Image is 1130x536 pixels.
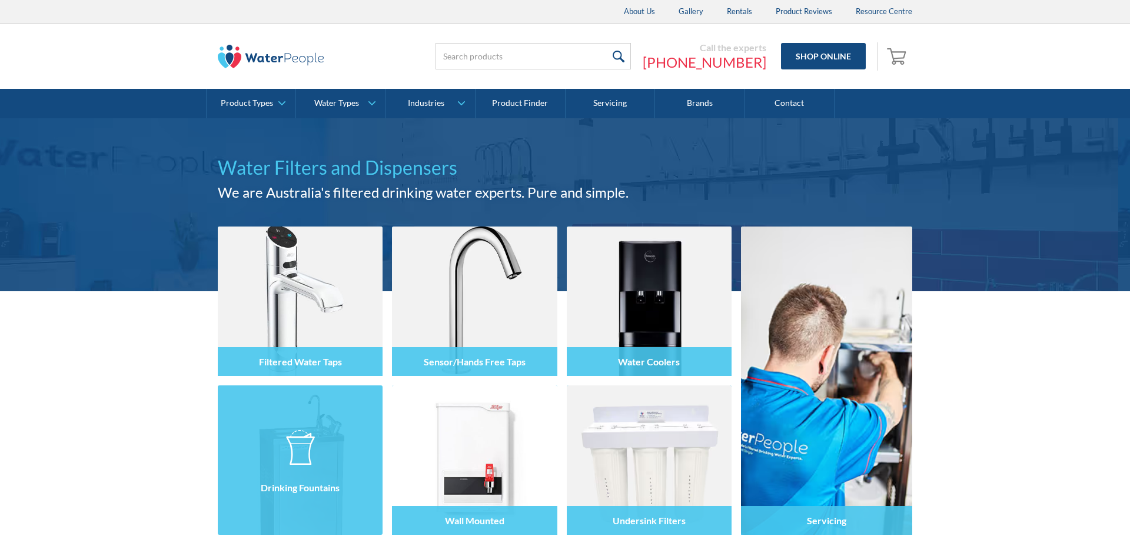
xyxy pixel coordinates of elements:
[386,89,475,118] a: Industries
[741,227,912,535] a: Servicing
[613,515,686,526] h4: Undersink Filters
[261,482,340,493] h4: Drinking Fountains
[218,385,383,535] img: Drinking Fountains
[476,89,565,118] a: Product Finder
[207,89,295,118] a: Product Types
[445,515,504,526] h4: Wall Mounted
[887,46,909,65] img: shopping cart
[884,42,912,71] a: Open empty cart
[567,227,732,376] img: Water Coolers
[566,89,655,118] a: Servicing
[618,356,680,367] h4: Water Coolers
[424,356,526,367] h4: Sensor/Hands Free Taps
[408,98,444,108] div: Industries
[392,385,557,535] img: Wall Mounted
[218,45,324,68] img: The Water People
[781,43,866,69] a: Shop Online
[314,98,359,108] div: Water Types
[218,227,383,376] img: Filtered Water Taps
[259,356,342,367] h4: Filtered Water Taps
[567,385,732,535] img: Undersink Filters
[392,227,557,376] img: Sensor/Hands Free Taps
[221,98,273,108] div: Product Types
[643,42,766,54] div: Call the experts
[643,54,766,71] a: [PHONE_NUMBER]
[436,43,631,69] input: Search products
[655,89,745,118] a: Brands
[296,89,385,118] a: Water Types
[745,89,834,118] a: Contact
[807,515,846,526] h4: Servicing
